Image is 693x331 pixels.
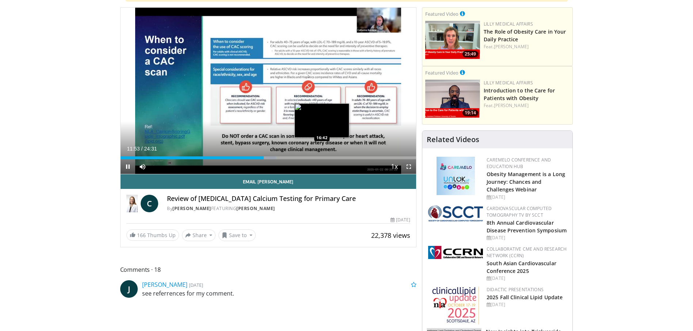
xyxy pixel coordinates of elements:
a: South Asian Cardiovascular Conference 2025 [487,260,556,274]
div: Feat. [484,102,570,109]
small: Featured Video [425,11,458,17]
a: [PERSON_NAME] [494,102,529,109]
a: 8th Annual Cardiovascular Disease Prevention Symposium [487,219,567,234]
span: Comments 18 [120,265,417,274]
img: a04ee3ba-8487-4636-b0fb-5e8d268f3737.png.150x105_q85_autocrop_double_scale_upscale_version-0.2.png [428,246,483,259]
a: Collaborative CME and Research Network (CCRN) [487,246,567,259]
div: [DATE] [487,194,567,201]
img: acc2e291-ced4-4dd5-b17b-d06994da28f3.png.150x105_q85_crop-smart_upscale.png [425,80,480,118]
a: [PERSON_NAME] [142,281,187,289]
span: 19:14 [462,110,478,116]
img: Dr. Catherine P. Benziger [126,195,138,212]
img: image.jpeg [294,103,349,138]
span: 24:31 [144,146,157,152]
span: 11:53 [127,146,140,152]
div: [DATE] [391,217,410,223]
a: 19:14 [425,80,480,118]
img: 51a70120-4f25-49cc-93a4-67582377e75f.png.150x105_q85_autocrop_double_scale_upscale_version-0.2.png [428,205,483,221]
a: Lilly Medical Affairs [484,21,533,27]
img: 45df64a9-a6de-482c-8a90-ada250f7980c.png.150x105_q85_autocrop_double_scale_upscale_version-0.2.jpg [437,157,475,195]
img: d65bce67-f81a-47c5-b47d-7b8806b59ca8.jpg.150x105_q85_autocrop_double_scale_upscale_version-0.2.jpg [432,286,479,325]
a: [PERSON_NAME] [494,43,529,50]
div: Didactic Presentations [487,286,567,293]
a: 2025 Fall Clinical Lipid Update [487,294,563,301]
a: 25:49 [425,21,480,59]
small: [DATE] [189,282,203,288]
h4: Review of [MEDICAL_DATA] Calcium Testing for Primary Care [167,195,410,203]
small: Featured Video [425,69,458,76]
a: Introduction to the Care for Patients with Obesity [484,87,555,102]
a: Email [PERSON_NAME] [121,174,416,189]
div: [DATE] [487,275,567,282]
span: 22,378 views [371,231,410,240]
a: [PERSON_NAME] [236,205,275,212]
p: see referrences for my comment. [142,289,417,298]
a: 166 Thumbs Up [126,229,179,241]
div: By FEATURING [167,205,410,212]
a: J [120,280,138,298]
span: / [141,146,143,152]
a: Lilly Medical Affairs [484,80,533,86]
span: 25:49 [462,51,478,57]
a: Cardiovascular Computed Tomography TV by SCCT [487,205,552,218]
button: Mute [135,159,150,174]
button: Save to [218,229,256,241]
a: The Role of Obesity Care in Your Daily Practice [484,28,566,43]
video-js: Video Player [121,8,416,174]
button: Share [182,229,216,241]
a: Obesity Management is a Long Journey: Chances and Challenges Webinar [487,171,565,193]
button: Pause [121,159,135,174]
h4: Related Videos [427,135,479,144]
button: Playback Rate [387,159,401,174]
div: [DATE] [487,301,567,308]
button: Fullscreen [401,159,416,174]
div: Progress Bar [121,156,416,159]
img: e1208b6b-349f-4914-9dd7-f97803bdbf1d.png.150x105_q85_crop-smart_upscale.png [425,21,480,59]
div: [DATE] [487,235,567,241]
a: [PERSON_NAME] [172,205,211,212]
a: C [141,195,158,212]
span: 166 [137,232,146,239]
div: Feat. [484,43,570,50]
a: CaReMeLO Conference and Education Hub [487,157,551,170]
